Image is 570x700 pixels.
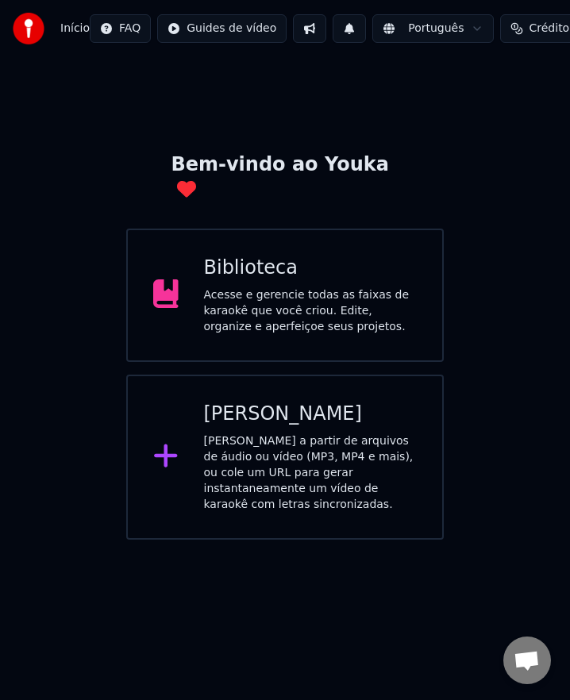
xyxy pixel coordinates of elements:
nav: breadcrumb [60,21,90,37]
button: Guides de vídeo [157,14,287,43]
div: [PERSON_NAME] a partir de arquivos de áudio ou vídeo (MP3, MP4 e mais), ou cole um URL para gerar... [204,433,418,513]
div: Biblioteca [204,256,418,281]
img: youka [13,13,44,44]
span: Início [60,21,90,37]
button: FAQ [90,14,151,43]
div: Open chat [503,637,551,684]
div: Acesse e gerencie todas as faixas de karaokê que você criou. Edite, organize e aperfeiçoe seus pr... [204,287,418,335]
div: Bem-vindo ao Youka [171,152,399,203]
div: [PERSON_NAME] [204,402,418,427]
